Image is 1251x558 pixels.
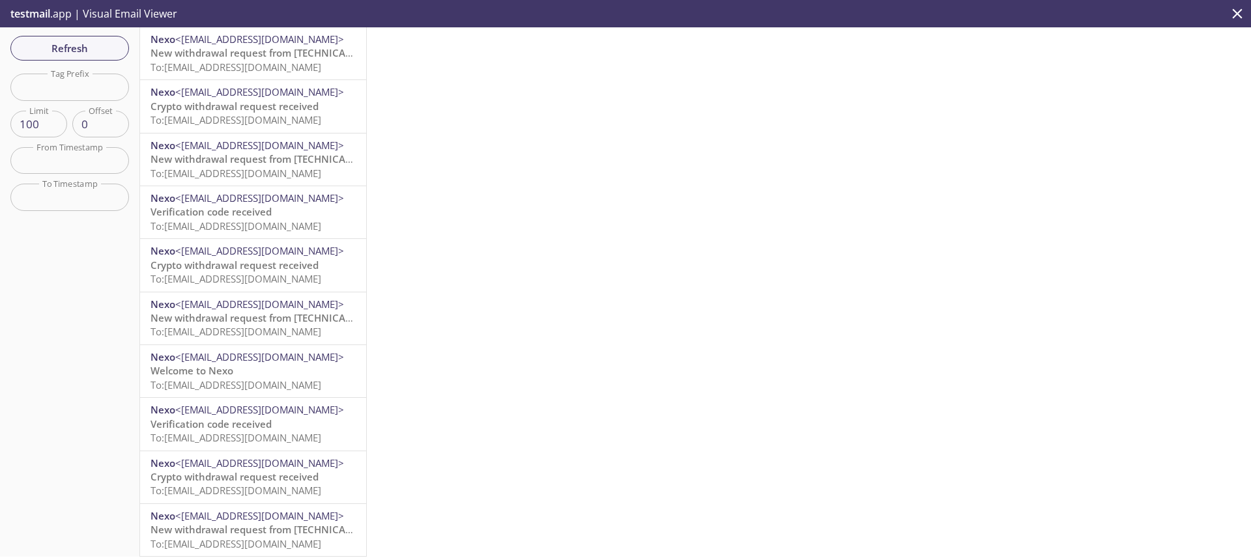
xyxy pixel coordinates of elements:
span: <[EMAIL_ADDRESS][DOMAIN_NAME]> [175,139,344,152]
span: Crypto withdrawal request received [151,100,319,113]
span: Nexo [151,85,175,98]
span: <[EMAIL_ADDRESS][DOMAIN_NAME]> [175,298,344,311]
span: New withdrawal request from [TECHNICAL_ID] - [DATE] 09:38:12 (CET) [151,46,476,59]
div: Nexo<[EMAIL_ADDRESS][DOMAIN_NAME]>Verification code receivedTo:[EMAIL_ADDRESS][DOMAIN_NAME] [140,186,366,238]
span: Crypto withdrawal request received [151,258,319,272]
button: Refresh [10,36,129,61]
span: Nexo [151,33,175,46]
span: Crypto withdrawal request received [151,470,319,483]
span: Nexo [151,298,175,311]
span: <[EMAIL_ADDRESS][DOMAIN_NAME]> [175,33,344,46]
div: Nexo<[EMAIL_ADDRESS][DOMAIN_NAME]>Crypto withdrawal request receivedTo:[EMAIL_ADDRESS][DOMAIN_NAME] [140,239,366,291]
span: To: [EMAIL_ADDRESS][DOMAIN_NAME] [151,219,321,232]
span: Nexo [151,403,175,416]
div: Nexo<[EMAIL_ADDRESS][DOMAIN_NAME]>New withdrawal request from [TECHNICAL_ID] - [DATE] 09:03:48 (C... [140,504,366,556]
span: To: [EMAIL_ADDRESS][DOMAIN_NAME] [151,378,321,391]
span: Nexo [151,244,175,257]
div: Nexo<[EMAIL_ADDRESS][DOMAIN_NAME]>Welcome to NexoTo:[EMAIL_ADDRESS][DOMAIN_NAME] [140,345,366,397]
span: To: [EMAIL_ADDRESS][DOMAIN_NAME] [151,167,321,180]
span: <[EMAIL_ADDRESS][DOMAIN_NAME]> [175,403,344,416]
span: To: [EMAIL_ADDRESS][DOMAIN_NAME] [151,484,321,497]
span: <[EMAIL_ADDRESS][DOMAIN_NAME]> [175,350,344,363]
span: To: [EMAIL_ADDRESS][DOMAIN_NAME] [151,61,321,74]
span: New withdrawal request from [TECHNICAL_ID] - [DATE] 09:35:46 (CET) [151,152,476,165]
span: Nexo [151,456,175,469]
span: To: [EMAIL_ADDRESS][DOMAIN_NAME] [151,325,321,338]
span: Verification code received [151,205,272,218]
span: Verification code received [151,417,272,430]
div: Nexo<[EMAIL_ADDRESS][DOMAIN_NAME]>Verification code receivedTo:[EMAIL_ADDRESS][DOMAIN_NAME] [140,398,366,450]
div: Nexo<[EMAIL_ADDRESS][DOMAIN_NAME]>New withdrawal request from [TECHNICAL_ID] - [DATE] 09:26:11 (C... [140,292,366,344]
span: testmail [10,7,50,21]
span: To: [EMAIL_ADDRESS][DOMAIN_NAME] [151,537,321,550]
span: Welcome to Nexo [151,364,233,377]
span: Nexo [151,139,175,152]
span: <[EMAIL_ADDRESS][DOMAIN_NAME]> [175,191,344,204]
span: Refresh [21,40,119,57]
span: Nexo [151,350,175,363]
div: Nexo<[EMAIL_ADDRESS][DOMAIN_NAME]>New withdrawal request from [TECHNICAL_ID] - [DATE] 09:38:12 (C... [140,27,366,79]
span: Nexo [151,509,175,522]
span: To: [EMAIL_ADDRESS][DOMAIN_NAME] [151,272,321,285]
span: <[EMAIL_ADDRESS][DOMAIN_NAME]> [175,85,344,98]
span: New withdrawal request from [TECHNICAL_ID] - [DATE] 09:26:11 (CET) [151,311,476,324]
div: Nexo<[EMAIL_ADDRESS][DOMAIN_NAME]>Crypto withdrawal request receivedTo:[EMAIL_ADDRESS][DOMAIN_NAME] [140,451,366,503]
span: <[EMAIL_ADDRESS][DOMAIN_NAME]> [175,509,344,522]
span: New withdrawal request from [TECHNICAL_ID] - [DATE] 09:03:48 (CET) [151,523,476,536]
span: Nexo [151,191,175,204]
span: <[EMAIL_ADDRESS][DOMAIN_NAME]> [175,244,344,257]
span: To: [EMAIL_ADDRESS][DOMAIN_NAME] [151,113,321,126]
div: Nexo<[EMAIL_ADDRESS][DOMAIN_NAME]>Crypto withdrawal request receivedTo:[EMAIL_ADDRESS][DOMAIN_NAME] [140,80,366,132]
span: <[EMAIL_ADDRESS][DOMAIN_NAME]> [175,456,344,469]
div: Nexo<[EMAIL_ADDRESS][DOMAIN_NAME]>New withdrawal request from [TECHNICAL_ID] - [DATE] 09:35:46 (C... [140,133,366,186]
span: To: [EMAIL_ADDRESS][DOMAIN_NAME] [151,431,321,444]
